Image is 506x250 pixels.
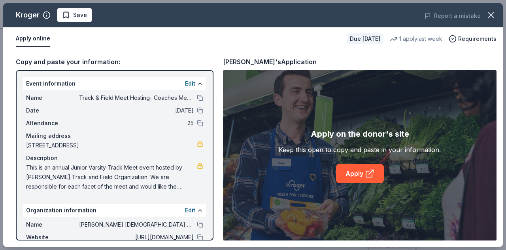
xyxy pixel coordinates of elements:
span: Attendance [26,118,79,128]
button: Apply online [16,31,50,47]
span: [STREET_ADDRESS] [26,141,197,150]
span: Name [26,220,79,229]
span: 25 [79,118,194,128]
div: Organization information [23,204,206,217]
div: Event information [23,77,206,90]
span: This is an annual Junior Varsity Track Meet event hosted by [PERSON_NAME] Track and Field Organiz... [26,163,197,191]
span: Name [26,93,79,103]
div: Description [26,153,203,163]
span: [URL][DOMAIN_NAME] [79,233,194,242]
div: 1 apply last week [390,34,442,44]
button: Requirements [449,34,497,44]
a: Apply [336,164,384,183]
div: [PERSON_NAME]'s Application [223,57,317,67]
div: Keep this open to copy and paste in your information. [279,145,441,155]
span: Website [26,233,79,242]
span: Date [26,106,79,115]
button: Edit [185,79,195,88]
div: Mailing address [26,131,203,141]
button: Report a mistake [425,11,481,21]
button: Edit [185,206,195,215]
button: Save [57,8,92,22]
span: [DATE] [79,106,194,115]
div: Apply on the donor's site [311,128,409,140]
div: Copy and paste your information: [16,57,213,67]
div: Kroger [16,9,40,21]
span: Requirements [458,34,497,44]
div: Due [DATE] [347,33,383,44]
span: [PERSON_NAME] [DEMOGRAPHIC_DATA] Eagles Track & Field [79,220,194,229]
span: Save [73,10,87,20]
span: Track & Field Meet Hosting- Coaches Meals [79,93,194,103]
